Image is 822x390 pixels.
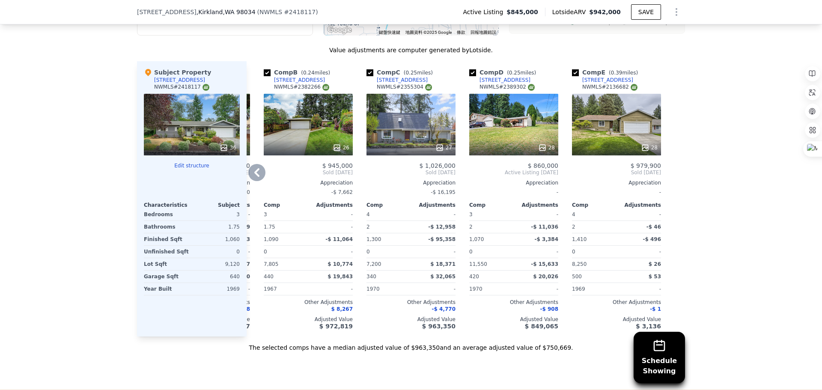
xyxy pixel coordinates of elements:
div: [STREET_ADDRESS] [479,77,530,83]
div: Other Adjustments [572,299,661,306]
div: 1,060 [194,233,240,245]
div: [STREET_ADDRESS] [274,77,325,83]
div: - [413,208,456,220]
div: - [515,208,558,220]
div: 26 [333,143,349,152]
span: $ 8,267 [331,306,353,312]
div: 28 [538,143,555,152]
span: 1,410 [572,236,587,242]
a: 條款 [457,30,465,35]
span: $ 32,065 [430,274,456,280]
div: Comp [469,202,514,208]
div: - [310,246,353,258]
span: 340 [366,274,376,280]
div: Comp [572,202,616,208]
span: $ 10,774 [328,261,353,267]
div: 9,120 [194,258,240,270]
span: Sold [DATE] [264,169,353,176]
div: 3 [194,208,240,220]
span: -$ 496 [643,236,661,242]
div: Comp E [572,68,641,77]
div: - [310,208,353,220]
div: - [310,283,353,295]
div: 1970 [469,283,512,295]
img: NWMLS Logo [322,84,329,91]
span: -$ 16,195 [431,189,456,195]
img: Google [325,24,354,36]
img: NWMLS Logo [528,84,535,91]
span: Sold [DATE] [366,169,456,176]
div: Lot Sqft [144,258,190,270]
div: NWMLS # 2418117 [154,83,209,91]
span: -$ 1 [650,306,661,312]
div: Subject Property [144,68,211,77]
div: [STREET_ADDRESS] [154,77,205,83]
span: 0 [469,249,473,255]
div: - [310,221,353,233]
span: 0.24 [303,70,315,76]
span: 7,200 [366,261,381,267]
span: $ 849,065 [525,323,558,330]
span: $ 979,900 [631,162,661,169]
span: ( miles) [605,70,641,76]
div: Subject [192,202,240,208]
img: NWMLS Logo [631,84,637,91]
div: 1.75 [264,221,307,233]
div: - [618,283,661,295]
span: ( miles) [503,70,539,76]
span: -$ 7,662 [331,189,353,195]
span: 3 [264,211,267,217]
div: Characteristics [144,202,192,208]
span: 11,550 [469,261,487,267]
a: [STREET_ADDRESS] [572,77,633,83]
div: Year Built [144,283,190,295]
span: -$ 908 [540,306,558,312]
span: 440 [264,274,274,280]
span: Active Listing [DATE] [469,169,558,176]
div: 2 [572,221,615,233]
div: Appreciation [469,179,558,186]
span: 1,090 [264,236,278,242]
a: [STREET_ADDRESS] [366,77,428,83]
span: Active Listing [463,8,506,16]
span: $ 3,136 [636,323,661,330]
span: -$ 11,064 [325,236,353,242]
div: Other Adjustments [264,299,353,306]
div: Adjustments [411,202,456,208]
span: $845,000 [506,8,538,16]
div: Other Adjustments [469,299,558,306]
div: - [413,246,456,258]
button: Edit structure [144,162,240,169]
span: -$ 12,958 [428,224,456,230]
div: Adjusted Value [469,316,558,323]
text: Selected Comp [579,20,611,26]
span: -$ 11,036 [531,224,558,230]
div: Unfinished Sqft [144,246,190,258]
span: , Kirkland [197,8,256,16]
span: Lotside ARV [552,8,589,16]
div: Adjustments [514,202,558,208]
div: 640 [194,271,240,283]
div: Comp [366,202,411,208]
span: 1,070 [469,236,484,242]
div: Appreciation [572,179,661,186]
span: 0 [264,249,267,255]
span: # 2418117 [284,9,316,15]
div: Value adjustments are computer generated by Lotside . [137,46,685,54]
span: 8,250 [572,261,587,267]
span: 1,300 [366,236,381,242]
div: [STREET_ADDRESS] [582,77,633,83]
button: 鍵盤快速鍵 [379,30,400,36]
span: 4 [366,211,370,217]
div: - [572,186,661,198]
span: NWMLS [259,9,282,15]
div: NWMLS # 2355304 [377,83,432,91]
img: NWMLS Logo [425,84,432,91]
span: 0 [366,249,370,255]
div: 1969 [572,283,615,295]
span: $ 1,026,000 [419,162,456,169]
div: - [618,208,661,220]
div: Comp [264,202,308,208]
span: 0.25 [405,70,417,76]
div: Comp D [469,68,539,77]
